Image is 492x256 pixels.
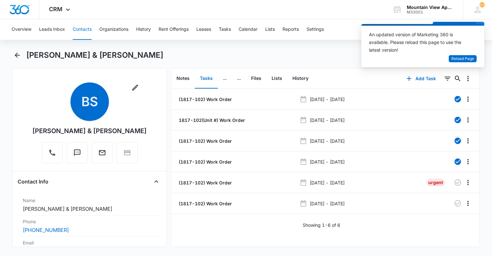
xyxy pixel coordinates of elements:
a: 1817-102(Unit #) Work Order [177,117,245,124]
div: account id [407,10,454,14]
label: Email [23,239,156,246]
button: Contacts [73,19,92,40]
button: Overflow Menu [463,73,473,84]
button: Notes [171,69,195,89]
label: Name [23,197,156,204]
button: Overflow Menu [463,136,473,146]
button: Leads Inbox [39,19,65,40]
button: Overflow Menu [463,157,473,167]
a: (1817-102) Work Order [177,179,232,186]
a: Email [92,152,113,158]
p: [DATE] - [DATE] [310,179,345,186]
span: Reload Page [451,56,474,62]
button: Filters [442,73,453,84]
button: Lists [266,69,287,89]
button: Overflow Menu [463,177,473,188]
button: ... [232,69,246,89]
h4: Contact Info [18,178,48,185]
button: Organizations [99,19,128,40]
button: Close [151,176,161,187]
button: Reload Page [449,55,477,63]
button: Calendar [239,19,258,40]
button: Call [42,142,63,163]
p: [DATE] - [DATE] [310,200,345,207]
button: Leases [196,19,211,40]
a: Call [42,152,63,158]
p: Showing 1-6 of 6 [303,222,340,228]
h1: [PERSON_NAME] & [PERSON_NAME] [26,50,163,60]
span: BS [70,82,109,121]
button: Overflow Menu [463,115,473,125]
p: [DATE] - [DATE] [310,96,345,103]
p: [DATE] - [DATE] [310,117,345,124]
div: Name[PERSON_NAME] & [PERSON_NAME] [18,194,161,216]
div: account name [407,5,454,10]
p: [DATE] - [DATE] [310,158,345,165]
div: Urgent [426,179,445,186]
a: (1817-102) Work Order [177,96,232,103]
button: Lists [265,19,275,40]
button: History [136,19,151,40]
button: Settings [307,19,324,40]
button: History [287,69,314,89]
button: Add Contact [433,22,476,37]
button: Rent Offerings [159,19,189,40]
p: [DATE] - [DATE] [310,138,345,144]
button: Overview [12,19,31,40]
button: Text [67,142,88,163]
button: ... [218,69,232,89]
a: (1817-102) Work Order [177,200,232,207]
a: Text [67,152,88,158]
div: Phone[PHONE_NUMBER] [18,216,161,237]
button: Overflow Menu [463,94,473,104]
span: CRM [49,6,62,13]
div: notifications count [480,2,485,7]
dd: [PERSON_NAME] & [PERSON_NAME] [23,205,156,213]
button: Email [92,142,113,163]
div: An updated version of Marketing 360 is available. Please reload this page to use the latest version! [369,31,469,54]
button: Overflow Menu [463,198,473,209]
a: (1817-102) Work Order [177,138,232,144]
a: (1817-102) Work Order [177,158,232,165]
button: Back [12,50,22,60]
button: Add Task [400,71,442,86]
button: Tasks [195,69,218,89]
label: Phone [23,218,156,225]
button: Reports [283,19,299,40]
button: Tasks [219,19,231,40]
span: 22 [480,2,485,7]
button: Files [246,69,266,89]
button: Search... [453,73,463,84]
div: [PERSON_NAME] & [PERSON_NAME] [32,126,147,136]
a: [PHONE_NUMBER] [23,226,69,234]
